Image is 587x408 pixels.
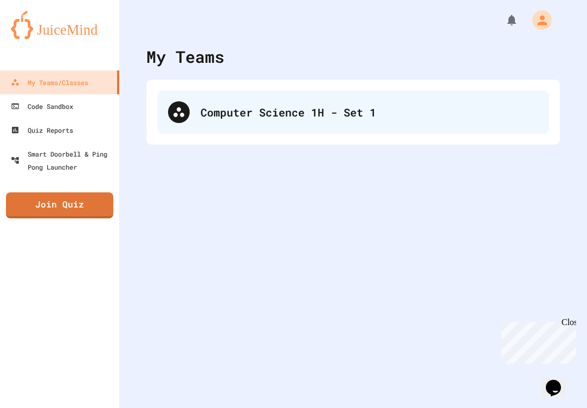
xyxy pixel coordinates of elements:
div: My Teams [146,44,224,69]
div: Smart Doorbell & Ping Pong Launcher [11,147,115,173]
div: Quiz Reports [11,124,73,137]
iframe: chat widget [497,318,576,364]
div: My Teams/Classes [11,76,88,89]
div: My Notifications [485,11,521,29]
div: Computer Science 1H - Set 1 [157,90,549,134]
a: Join Quiz [6,192,113,218]
img: logo-orange.svg [11,11,108,39]
iframe: chat widget [541,365,576,397]
div: My Account [521,8,554,33]
div: Chat with us now!Close [4,4,75,69]
div: Computer Science 1H - Set 1 [201,104,538,120]
div: Code Sandbox [11,100,73,113]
